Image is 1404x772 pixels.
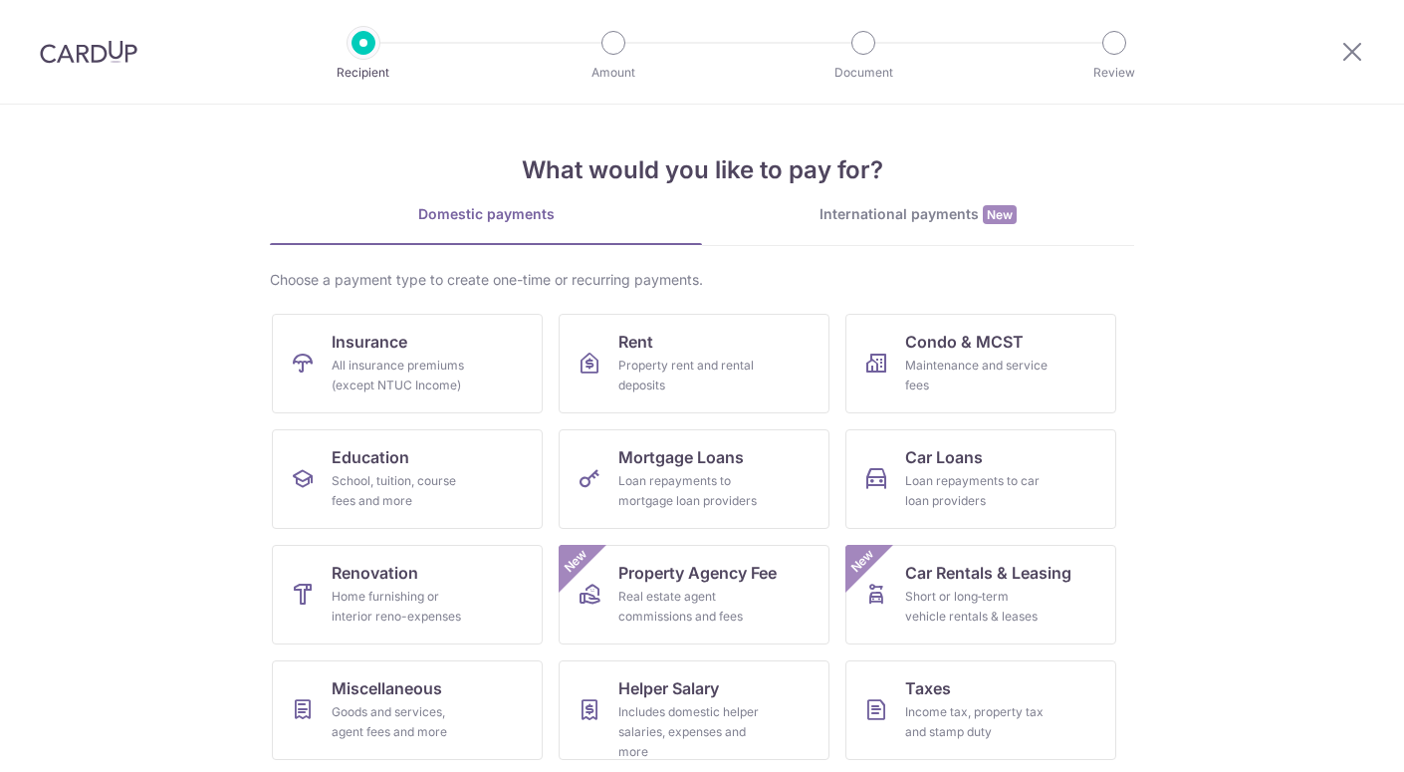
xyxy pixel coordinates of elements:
a: EducationSchool, tuition, course fees and more [272,429,543,529]
div: Domestic payments [270,204,702,224]
a: Helper SalaryIncludes domestic helper salaries, expenses and more [559,660,829,760]
div: Income tax, property tax and stamp duty [905,702,1049,742]
a: RenovationHome furnishing or interior reno-expenses [272,545,543,644]
div: School, tuition, course fees and more [332,471,475,511]
a: Car LoansLoan repayments to car loan providers [845,429,1116,529]
a: Condo & MCSTMaintenance and service fees [845,314,1116,413]
span: Helper Salary [618,676,719,700]
a: Car Rentals & LeasingShort or long‑term vehicle rentals & leasesNew [845,545,1116,644]
span: New [560,545,592,578]
p: Document [790,63,937,83]
span: Miscellaneous [332,676,442,700]
span: Mortgage Loans [618,445,744,469]
span: Education [332,445,409,469]
div: Includes domestic helper salaries, expenses and more [618,702,762,762]
span: Car Loans [905,445,983,469]
div: All insurance premiums (except NTUC Income) [332,356,475,395]
a: TaxesIncome tax, property tax and stamp duty [845,660,1116,760]
div: Goods and services, agent fees and more [332,702,475,742]
span: Taxes [905,676,951,700]
div: International payments [702,204,1134,225]
span: New [983,205,1017,224]
span: Car Rentals & Leasing [905,561,1071,585]
div: Maintenance and service fees [905,356,1049,395]
p: Amount [540,63,687,83]
iframe: Opens a widget where you can find more information [1277,712,1384,762]
span: Rent [618,330,653,354]
div: Home furnishing or interior reno-expenses [332,587,475,627]
a: Mortgage LoansLoan repayments to mortgage loan providers [559,429,829,529]
div: Short or long‑term vehicle rentals & leases [905,587,1049,627]
h4: What would you like to pay for? [270,152,1134,188]
div: Real estate agent commissions and fees [618,587,762,627]
p: Recipient [290,63,437,83]
span: New [846,545,879,578]
div: Loan repayments to car loan providers [905,471,1049,511]
a: MiscellaneousGoods and services, agent fees and more [272,660,543,760]
div: Property rent and rental deposits [618,356,762,395]
div: Choose a payment type to create one-time or recurring payments. [270,270,1134,290]
a: RentProperty rent and rental deposits [559,314,829,413]
span: Property Agency Fee [618,561,777,585]
span: Condo & MCST [905,330,1024,354]
span: Insurance [332,330,407,354]
img: CardUp [40,40,137,64]
div: Loan repayments to mortgage loan providers [618,471,762,511]
a: Property Agency FeeReal estate agent commissions and feesNew [559,545,829,644]
p: Review [1041,63,1188,83]
a: InsuranceAll insurance premiums (except NTUC Income) [272,314,543,413]
span: Renovation [332,561,418,585]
